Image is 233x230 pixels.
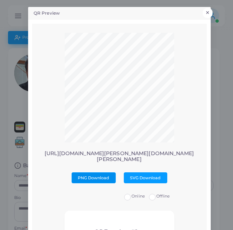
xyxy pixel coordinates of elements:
span: Offline [156,193,170,199]
h5: QR Preview [34,10,60,16]
button: PNG Download [72,172,116,183]
span: PNG Download [78,175,109,180]
p: [URL][DOMAIN_NAME][PERSON_NAME][DOMAIN_NAME][PERSON_NAME] [38,150,201,162]
button: Close [203,8,213,18]
span: Online [131,193,145,199]
button: SVG Download [124,172,167,183]
span: SVG Download [130,175,161,180]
